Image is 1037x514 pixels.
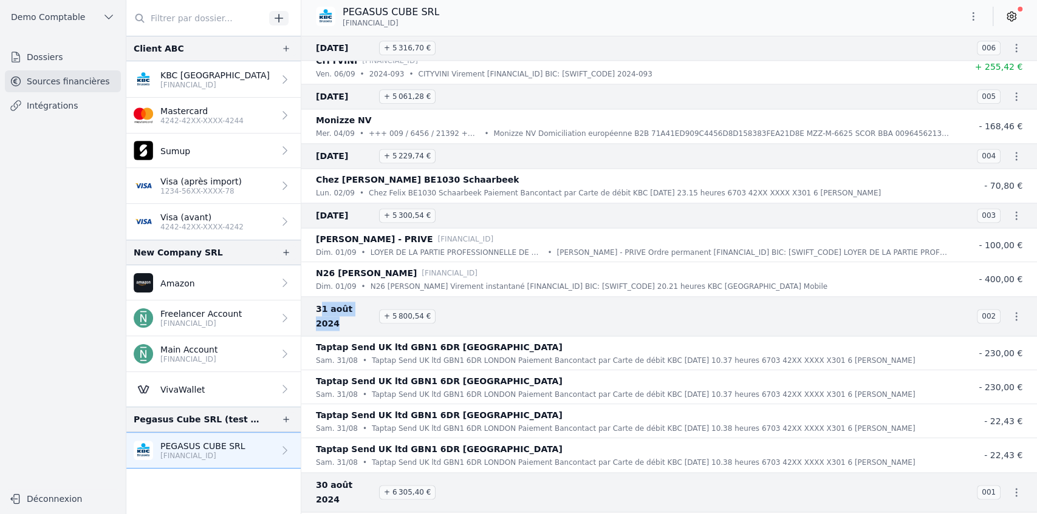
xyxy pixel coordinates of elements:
[371,246,543,259] p: LOYER DE LA PARTIE PROFESSIONNELLE DE MON HABITATION
[160,80,270,90] p: [FINANCIAL_ID]
[134,41,184,56] div: Client ABC
[372,422,915,435] p: Taptap Send UK ltd GBN1 6DR LONDON Paiement Bancontact par Carte de débit KBC [DATE] 10.38 heures...
[11,11,85,23] span: Demo Comptable
[556,246,950,259] p: [PERSON_NAME] - PRIVE Ordre permanent [FINANCIAL_ID] BIC: [SWIFT_CODE] LOYER DE LA PARTIE PROFESS...
[160,69,270,81] p: KBC [GEOGRAPHIC_DATA]
[979,240,1022,250] span: - 100,00 €
[979,274,1022,284] span: - 400,00 €
[363,422,367,435] div: •
[369,187,881,199] p: Chez Felix BE1030 Schaarbeek Paiement Bancontact par Carte de débit KBC [DATE] 23.15 heures 6703 ...
[977,41,1001,56] span: 006
[160,384,205,396] p: VivaWallet
[977,309,1001,323] span: 002
[379,89,436,104] span: + 5 061,28 €
[379,149,436,163] span: + 5 229,74 €
[984,450,1022,460] span: - 22,43 €
[160,222,244,232] p: 4242-42XX-XXXX-4242
[160,211,244,223] p: Visa (avant)
[134,379,153,399] img: Viva-Wallet.webp
[437,233,493,245] p: [FINANCIAL_ID]
[5,489,121,509] button: Déconnexion
[977,208,1001,223] span: 003
[363,456,367,468] div: •
[160,440,245,452] p: PEGASUS CUBE SRL
[372,354,915,367] p: Taptap Send UK ltd GBN1 6DR LONDON Paiement Bancontact par Carte de débit KBC [DATE] 10.37 heures...
[360,187,364,199] div: •
[134,70,153,89] img: KBC_BRUSSELS_KREDBEBB.png
[379,309,436,323] span: + 5 800,54 €
[134,308,153,328] img: n26.png
[343,5,439,19] p: PEGASUS CUBE SRL
[316,266,417,280] p: N26 [PERSON_NAME]
[379,41,436,56] span: + 5 316,70 €
[316,478,374,507] span: 30 août 2024
[160,186,242,196] p: 1234-56XX-XXXX-78
[984,416,1022,426] span: - 22,43 €
[493,127,950,140] p: Monizze NV Domiciliation européenne B2B 71A41ED909C4456D8D158383FEA21D8E MZZ-M-6625 SCOR BBA 0096...
[369,127,479,140] p: +++ 009 / 6456 / 21392 +++
[316,113,372,127] p: Monizze NV
[422,267,477,279] p: [FINANCIAL_ID]
[126,134,301,168] a: Sumup
[547,246,552,259] div: •
[361,246,365,259] div: •
[160,277,195,289] p: Amazon
[126,300,301,336] a: Freelancer Account [FINANCIAL_ID]
[316,127,355,140] p: mer. 04/09
[160,319,242,328] p: [FINANCIAL_ID]
[5,7,121,27] button: Demo Comptable
[316,149,374,163] span: [DATE]
[126,168,301,204] a: Visa (après import) 1234-56XX-XXXX-78
[316,41,374,56] span: [DATE]
[316,340,563,354] p: Taptap Send UK ltd GBN1 6DR [GEOGRAPHIC_DATA]
[369,68,405,80] p: 2024-093
[134,441,153,460] img: KBC_BRUSSELS_KREDBEBB.png
[134,273,153,293] img: Amazon.png
[363,354,367,367] div: •
[134,141,153,160] img: apple-touch-icon-1.png
[984,181,1022,191] span: - 70,80 €
[361,280,365,293] div: •
[160,451,245,461] p: [FINANCIAL_ID]
[316,187,355,199] p: lun. 02/09
[5,95,121,117] a: Intégrations
[379,208,436,223] span: + 5 300,54 €
[979,348,1022,358] span: - 230,00 €
[126,61,301,98] a: KBC [GEOGRAPHIC_DATA] [FINANCIAL_ID]
[126,432,301,468] a: PEGASUS CUBE SRL [FINANCIAL_ID]
[379,485,436,499] span: + 6 305,40 €
[134,212,153,231] img: visa.png
[316,442,563,456] p: Taptap Send UK ltd GBN1 6DR [GEOGRAPHIC_DATA]
[126,98,301,134] a: Mastercard 4242-42XX-XXXX-4244
[316,374,563,388] p: Taptap Send UK ltd GBN1 6DR [GEOGRAPHIC_DATA]
[160,116,244,126] p: 4242-42XX-XXXX-4244
[126,372,301,407] a: VivaWallet
[316,172,519,187] p: Chez [PERSON_NAME] BE1030 Schaarbeek
[316,246,356,259] p: dim. 01/09
[979,382,1022,392] span: - 230,00 €
[160,343,217,356] p: Main Account
[979,121,1022,131] span: - 168,46 €
[316,89,374,104] span: [DATE]
[977,149,1001,163] span: 004
[316,280,356,293] p: dim. 01/09
[160,105,244,117] p: Mastercard
[371,280,827,293] p: N26 [PERSON_NAME] Virement instantané [FINANCIAL_ID] BIC: [SWIFT_CODE] 20.21 heures KBC [GEOGRAPH...
[126,7,265,29] input: Filtrer par dossier...
[418,68,652,80] p: CITYVINI Virement [FINANCIAL_ID] BIC: [SWIFT_CODE] 2024-093
[134,106,153,125] img: imageedit_2_6530439554.png
[134,245,223,260] div: New Company SRL
[484,127,488,140] div: •
[316,408,563,422] p: Taptap Send UK ltd GBN1 6DR [GEOGRAPHIC_DATA]
[160,308,242,320] p: Freelancer Account
[316,7,335,26] img: KBC_BRUSSELS_KREDBEBB.png
[974,62,1022,72] span: + 255,42 €
[372,388,915,401] p: Taptap Send UK ltd GBN1 6DR LONDON Paiement Bancontact par Carte de débit KBC [DATE] 10.37 heures...
[316,422,358,435] p: sam. 31/08
[316,232,433,246] p: [PERSON_NAME] - PRIVE
[343,18,399,28] span: [FINANCIAL_ID]
[160,175,242,188] p: Visa (après import)
[316,68,355,80] p: ven. 06/09
[5,46,121,68] a: Dossiers
[5,70,121,92] a: Sources financières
